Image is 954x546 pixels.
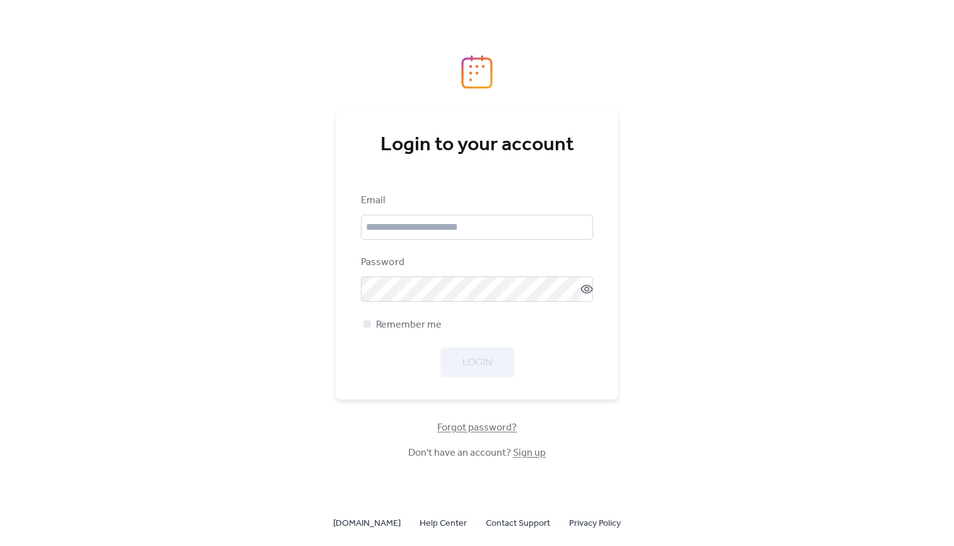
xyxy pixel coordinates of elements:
a: Forgot password? [437,424,517,431]
span: [DOMAIN_NAME] [333,516,401,531]
span: Forgot password? [437,420,517,436]
span: Privacy Policy [569,516,621,531]
div: Login to your account [361,133,593,158]
a: Sign up [513,443,546,463]
img: logo [461,55,493,89]
a: Privacy Policy [569,515,621,531]
a: Help Center [420,515,467,531]
a: Contact Support [486,515,550,531]
div: Password [361,255,591,270]
span: Contact Support [486,516,550,531]
a: [DOMAIN_NAME] [333,515,401,531]
span: Remember me [376,318,442,333]
span: Don't have an account? [408,446,546,461]
span: Help Center [420,516,467,531]
div: Email [361,193,591,208]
